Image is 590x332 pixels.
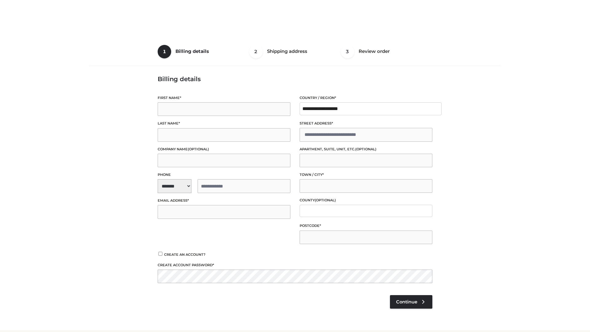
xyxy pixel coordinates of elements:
span: 3 [341,45,354,58]
a: Continue [390,295,432,309]
label: First name [158,95,290,101]
span: (optional) [188,147,209,151]
input: Create an account? [158,252,163,256]
span: Create an account? [164,252,206,257]
label: Country / Region [300,95,432,101]
span: (optional) [315,198,336,202]
span: Shipping address [267,48,307,54]
label: Create account password [158,262,432,268]
span: Review order [359,48,390,54]
label: Apartment, suite, unit, etc. [300,146,432,152]
label: Email address [158,198,290,204]
span: (optional) [355,147,376,151]
label: Street address [300,121,432,126]
label: County [300,197,432,203]
span: Billing details [175,48,209,54]
label: Postcode [300,223,432,229]
label: Last name [158,121,290,126]
span: Continue [396,299,417,305]
label: Town / City [300,172,432,178]
span: 1 [158,45,171,58]
span: 2 [249,45,263,58]
label: Phone [158,172,290,178]
label: Company name [158,146,290,152]
h3: Billing details [158,75,432,83]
